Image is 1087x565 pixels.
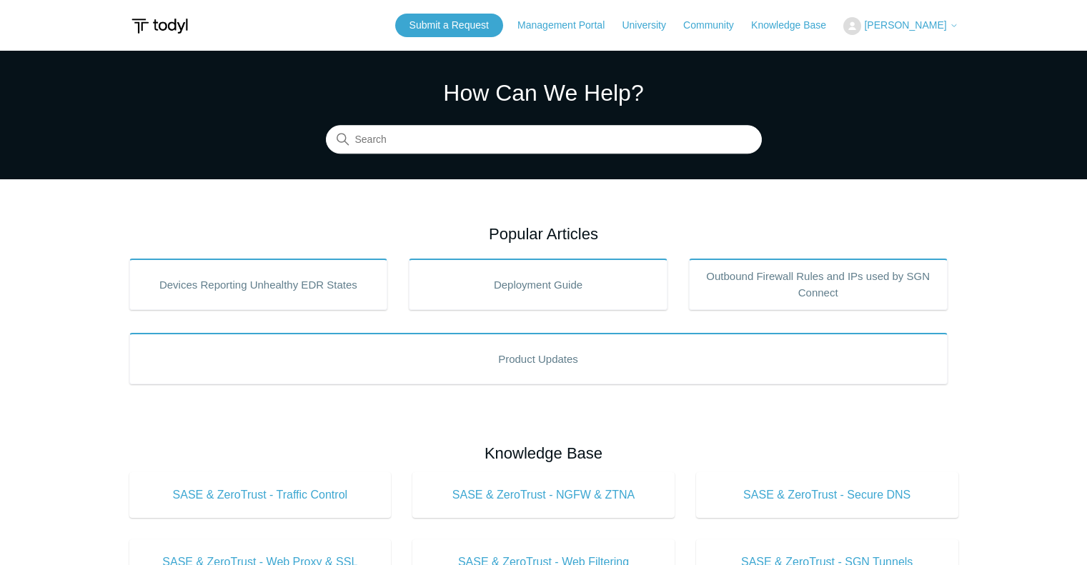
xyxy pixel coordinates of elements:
[751,18,840,33] a: Knowledge Base
[409,259,667,310] a: Deployment Guide
[326,76,762,110] h1: How Can We Help?
[696,472,958,518] a: SASE & ZeroTrust - Secure DNS
[151,486,370,504] span: SASE & ZeroTrust - Traffic Control
[412,472,675,518] a: SASE & ZeroTrust - NGFW & ZTNA
[517,18,619,33] a: Management Portal
[622,18,680,33] a: University
[326,126,762,154] input: Search
[718,486,937,504] span: SASE & ZeroTrust - Secure DNS
[129,222,958,246] h2: Popular Articles
[129,13,190,39] img: Todyl Support Center Help Center home page
[395,14,503,37] a: Submit a Request
[434,486,653,504] span: SASE & ZeroTrust - NGFW & ZTNA
[129,333,948,384] a: Product Updates
[129,441,958,465] h2: Knowledge Base
[129,472,392,518] a: SASE & ZeroTrust - Traffic Control
[864,19,946,31] span: [PERSON_NAME]
[843,17,958,35] button: [PERSON_NAME]
[683,18,748,33] a: Community
[689,259,948,310] a: Outbound Firewall Rules and IPs used by SGN Connect
[129,259,388,310] a: Devices Reporting Unhealthy EDR States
